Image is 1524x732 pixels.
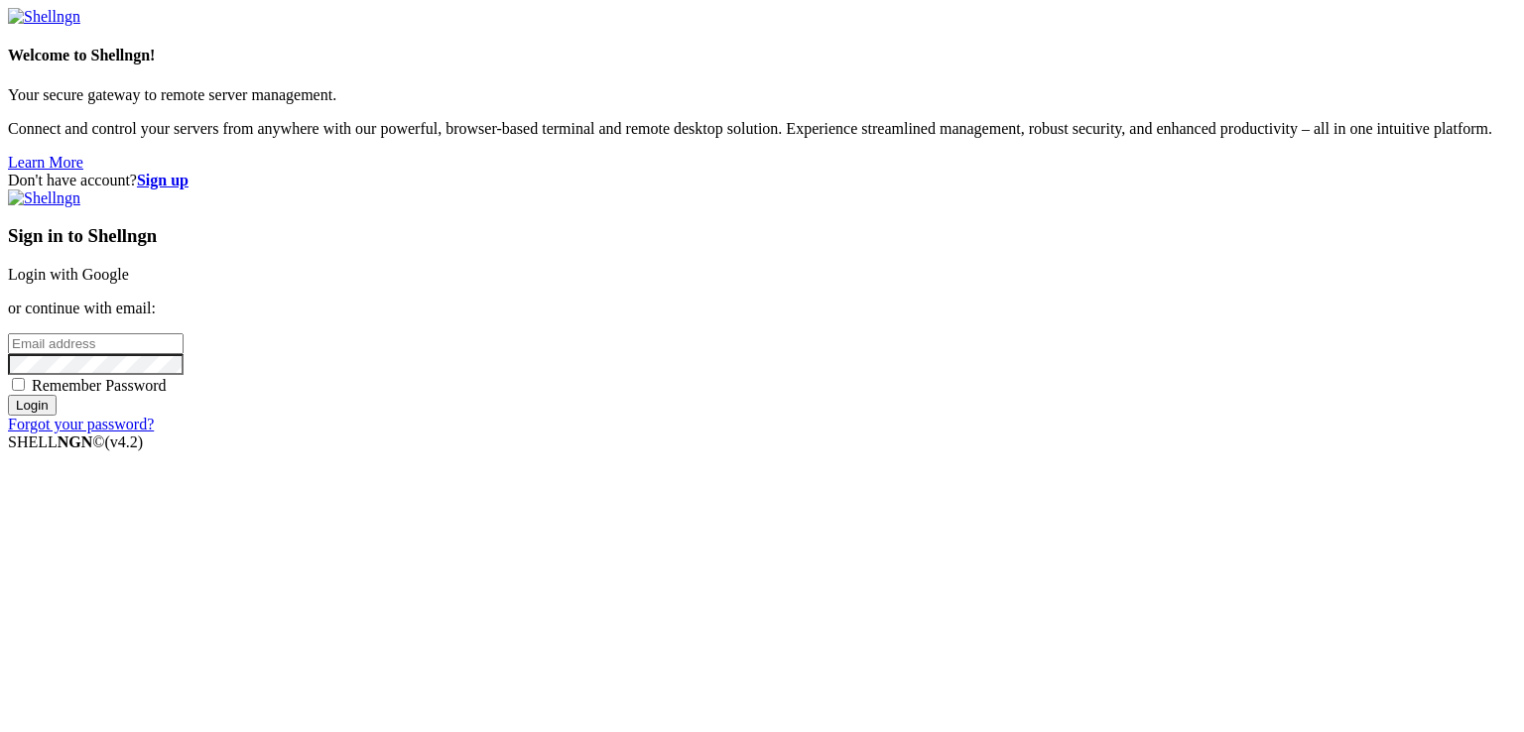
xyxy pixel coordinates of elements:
img: Shellngn [8,8,80,26]
b: NGN [58,433,93,450]
a: Sign up [137,172,189,188]
a: Forgot your password? [8,416,154,432]
input: Remember Password [12,378,25,391]
h4: Welcome to Shellngn! [8,47,1516,64]
img: Shellngn [8,189,80,207]
input: Email address [8,333,184,354]
h3: Sign in to Shellngn [8,225,1516,247]
input: Login [8,395,57,416]
div: Don't have account? [8,172,1516,189]
a: Learn More [8,154,83,171]
span: Remember Password [32,377,167,394]
p: or continue with email: [8,300,1516,317]
span: 4.2.0 [105,433,144,450]
p: Connect and control your servers from anywhere with our powerful, browser-based terminal and remo... [8,120,1516,138]
span: SHELL © [8,433,143,450]
a: Login with Google [8,266,129,283]
p: Your secure gateway to remote server management. [8,86,1516,104]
